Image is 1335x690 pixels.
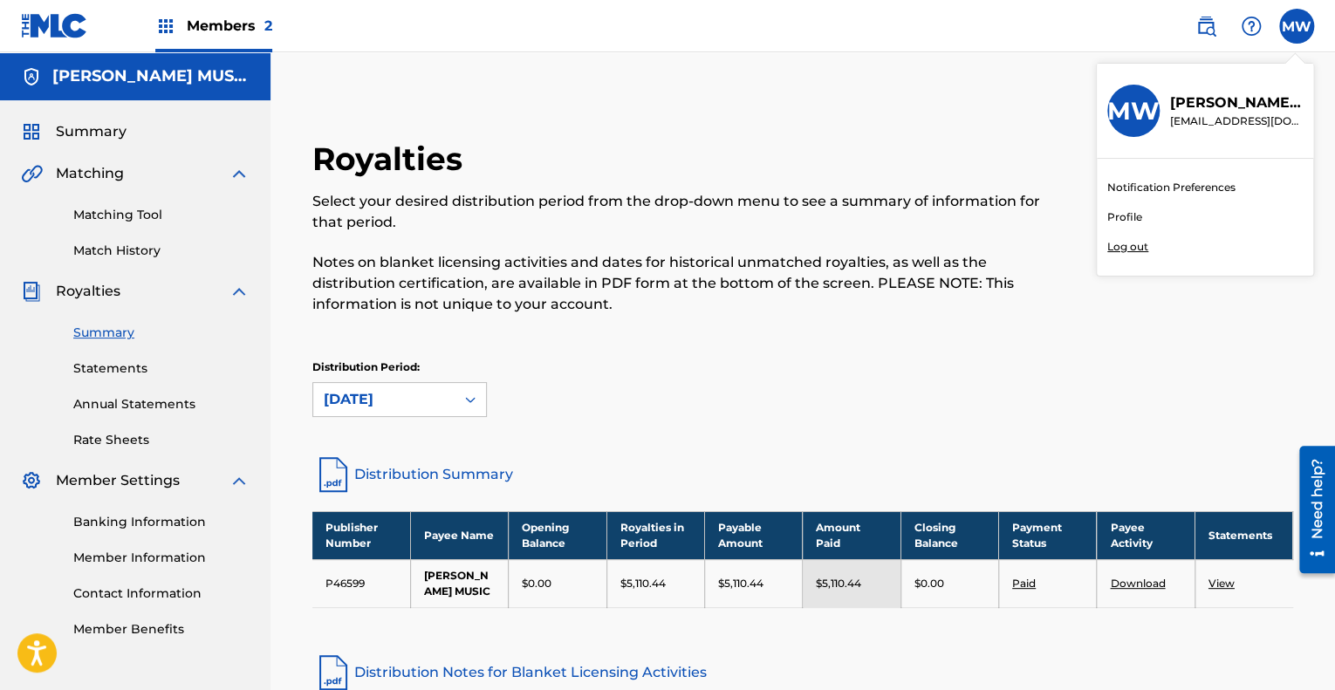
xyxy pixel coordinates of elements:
span: Members [187,16,272,36]
img: distribution-summary-pdf [312,454,354,495]
h2: Royalties [312,140,471,179]
th: Publisher Number [312,511,410,559]
img: search [1195,16,1216,37]
th: Opening Balance [509,511,606,559]
span: Member Settings [56,470,180,491]
span: Matching [56,163,124,184]
th: Closing Balance [900,511,998,559]
iframe: Resource Center [1286,439,1335,579]
td: P46599 [312,559,410,607]
p: $5,110.44 [718,576,763,591]
span: Royalties [56,281,120,302]
a: SummarySummary [21,121,127,142]
div: [DATE] [324,389,444,410]
a: Contact Information [73,584,250,603]
a: Member Benefits [73,620,250,639]
img: expand [229,470,250,491]
p: Notes on blanket licensing activities and dates for historical unmatched royalties, as well as th... [312,252,1067,315]
th: Amount Paid [803,511,900,559]
img: Member Settings [21,470,42,491]
a: Statements [73,359,250,378]
img: help [1241,16,1262,37]
th: Royalties in Period [606,511,704,559]
a: View [1208,577,1235,590]
th: Payment Status [998,511,1096,559]
p: $5,110.44 [620,576,666,591]
p: Select your desired distribution period from the drop-down menu to see a summary of information f... [312,191,1067,233]
p: Log out [1107,239,1148,255]
h5: CARRIE-OKIE MUSIC [52,66,250,86]
th: Payable Amount [704,511,802,559]
img: expand [229,281,250,302]
a: Member Information [73,549,250,567]
img: Summary [21,121,42,142]
a: Profile [1107,209,1142,225]
img: Accounts [21,66,42,87]
div: Help [1234,9,1269,44]
img: MLC Logo [21,13,88,38]
th: Payee Name [410,511,508,559]
a: Distribution Summary [312,454,1293,495]
p: $5,110.44 [816,576,861,591]
th: Payee Activity [1097,511,1195,559]
a: Download [1110,577,1165,590]
img: expand [229,163,250,184]
a: Paid [1012,577,1036,590]
img: Royalties [21,281,42,302]
p: Michelle Wilkins [1170,92,1303,113]
a: Notification Preferences [1107,180,1236,195]
a: Summary [73,324,250,342]
a: Matching Tool [73,206,250,224]
td: [PERSON_NAME] MUSIC [410,559,508,607]
p: Distribution Period: [312,359,487,375]
div: User Menu [1279,9,1314,44]
a: Public Search [1188,9,1223,44]
img: Top Rightsholders [155,16,176,37]
p: $0.00 [522,576,551,591]
span: 2 [264,17,272,34]
a: Banking Information [73,513,250,531]
span: Summary [56,121,127,142]
p: $0.00 [914,576,944,591]
a: Match History [73,242,250,260]
p: mwilkins@grfllp.com [1170,113,1303,129]
img: Matching [21,163,43,184]
th: Statements [1195,511,1292,559]
h3: MW [1107,96,1160,126]
a: Annual Statements [73,395,250,413]
a: Rate Sheets [73,431,250,449]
